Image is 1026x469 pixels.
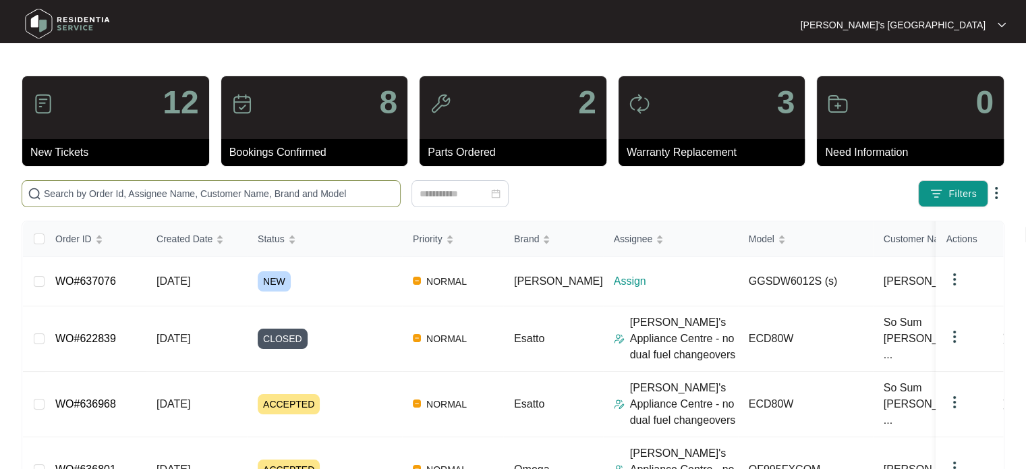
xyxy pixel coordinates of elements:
[55,398,116,410] a: WO#636968
[738,372,873,437] td: ECD80W
[428,144,606,161] p: Parts Ordered
[258,271,291,292] span: NEW
[630,380,738,429] p: [PERSON_NAME]'s Appliance Centre - no dual fuel changeovers
[627,144,805,161] p: Warranty Replacement
[946,271,963,287] img: dropdown arrow
[946,329,963,345] img: dropdown arrow
[156,398,190,410] span: [DATE]
[514,231,539,246] span: Brand
[247,221,402,257] th: Status
[45,221,146,257] th: Order ID
[55,231,92,246] span: Order ID
[30,144,209,161] p: New Tickets
[146,221,247,257] th: Created Date
[738,221,873,257] th: Model
[975,86,994,119] p: 0
[258,329,308,349] span: CLOSED
[614,333,625,344] img: Assigner Icon
[156,231,212,246] span: Created Date
[20,3,115,44] img: residentia service logo
[946,394,963,410] img: dropdown arrow
[421,273,472,289] span: NORMAL
[156,333,190,344] span: [DATE]
[998,22,1006,28] img: dropdown arrow
[930,187,943,200] img: filter icon
[421,396,472,412] span: NORMAL
[936,221,1003,257] th: Actions
[258,231,285,246] span: Status
[918,180,988,207] button: filter iconFilters
[603,221,738,257] th: Assignee
[503,221,603,257] th: Brand
[749,231,774,246] span: Model
[988,185,1004,201] img: dropdown arrow
[514,398,544,410] span: Esatto
[738,306,873,372] td: ECD80W
[413,334,421,342] img: Vercel Logo
[825,144,1004,161] p: Need Information
[873,221,1008,257] th: Customer Name
[44,186,395,201] input: Search by Order Id, Assignee Name, Customer Name, Brand and Model
[630,314,738,363] p: [PERSON_NAME]'s Appliance Centre - no dual fuel changeovers
[163,86,198,119] p: 12
[629,93,650,115] img: icon
[884,231,952,246] span: Customer Name
[801,18,986,32] p: [PERSON_NAME]'s [GEOGRAPHIC_DATA]
[948,187,977,201] span: Filters
[28,187,41,200] img: search-icon
[229,144,408,161] p: Bookings Confirmed
[379,86,397,119] p: 8
[430,93,451,115] img: icon
[827,93,849,115] img: icon
[402,221,503,257] th: Priority
[55,275,116,287] a: WO#637076
[514,333,544,344] span: Esatto
[578,86,596,119] p: 2
[32,93,54,115] img: icon
[258,394,320,414] span: ACCEPTED
[231,93,253,115] img: icon
[55,333,116,344] a: WO#622839
[421,331,472,347] span: NORMAL
[884,380,990,429] span: So Sum [PERSON_NAME] - ...
[614,231,653,246] span: Assignee
[614,399,625,410] img: Assigner Icon
[884,314,990,363] span: So Sum [PERSON_NAME] - ...
[514,275,603,287] span: [PERSON_NAME]
[156,275,190,287] span: [DATE]
[614,273,738,289] p: Assign
[738,257,873,306] td: GGSDW6012S (s)
[777,86,795,119] p: 3
[884,273,973,289] span: [PERSON_NAME]
[413,231,443,246] span: Priority
[413,399,421,408] img: Vercel Logo
[413,277,421,285] img: Vercel Logo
